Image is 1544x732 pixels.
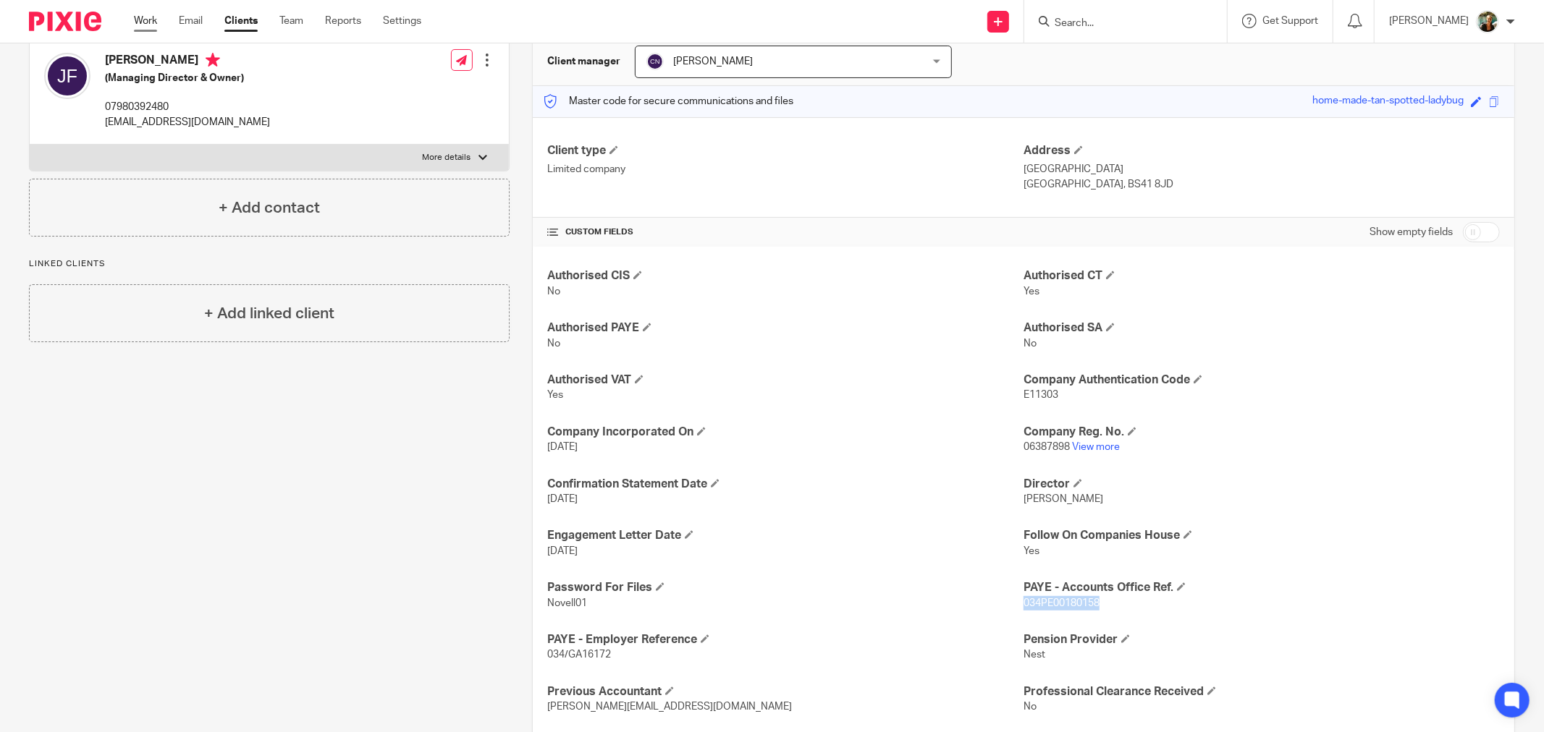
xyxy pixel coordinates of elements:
[1024,425,1500,440] h4: Company Reg. No.
[544,94,793,108] p: Master code for secure communications and files
[1024,442,1070,452] span: 06387898
[547,580,1024,595] h4: Password For Files
[44,53,90,99] img: svg%3E
[547,632,1024,647] h4: PAYE - Employer Reference
[547,339,560,349] span: No
[547,494,578,504] span: [DATE]
[547,143,1024,158] h4: Client type
[547,684,1024,699] h4: Previous Accountant
[29,258,510,270] p: Linked clients
[29,12,101,31] img: Pixie
[547,320,1024,336] h4: Authorised PAYE
[1370,225,1453,239] label: Show empty fields
[224,14,258,28] a: Clients
[1024,598,1100,608] span: 034PE00180158
[1024,632,1500,647] h4: Pension Provider
[1024,528,1500,543] h4: Follow On Companies House
[105,100,270,114] p: 07980392480
[1024,580,1500,595] h4: PAYE - Accounts Office Ref.
[105,115,270,129] p: [EMAIL_ADDRESS][DOMAIN_NAME]
[547,598,587,608] span: Novell01
[1024,339,1037,349] span: No
[105,71,270,85] h5: (Managing Director & Owner)
[547,286,560,297] span: No
[206,53,220,67] i: Primary
[1262,16,1318,26] span: Get Support
[1024,494,1103,504] span: [PERSON_NAME]
[1024,477,1500,492] h4: Director
[547,373,1024,388] h4: Authorised VAT
[547,702,792,712] span: [PERSON_NAME][EMAIL_ADDRESS][DOMAIN_NAME]
[547,650,611,660] span: 034/GA16172
[547,390,563,400] span: Yes
[547,54,620,69] h3: Client manager
[1024,177,1500,192] p: [GEOGRAPHIC_DATA], BS41 8JD
[1024,390,1058,400] span: E11303
[1024,650,1045,660] span: Nest
[1072,442,1120,452] a: View more
[547,477,1024,492] h4: Confirmation Statement Date
[1024,684,1500,699] h4: Professional Clearance Received
[204,302,334,325] h4: + Add linked client
[547,268,1024,284] h4: Authorised CIS
[1389,14,1469,28] p: [PERSON_NAME]
[105,53,270,71] h4: [PERSON_NAME]
[325,14,361,28] a: Reports
[383,14,421,28] a: Settings
[673,56,753,67] span: [PERSON_NAME]
[547,226,1024,238] h4: CUSTOM FIELDS
[1312,93,1464,110] div: home-made-tan-spotted-ladybug
[1024,546,1039,556] span: Yes
[1024,320,1500,336] h4: Authorised SA
[547,442,578,452] span: [DATE]
[1476,10,1499,33] img: Photo2.jpg
[547,425,1024,440] h4: Company Incorporated On
[646,53,664,70] img: svg%3E
[547,162,1024,176] p: Limited company
[134,14,157,28] a: Work
[1024,143,1500,158] h4: Address
[179,14,203,28] a: Email
[1024,702,1037,712] span: No
[1024,162,1500,176] p: [GEOGRAPHIC_DATA]
[1024,286,1039,297] span: Yes
[1024,268,1500,284] h4: Authorised CT
[547,546,578,556] span: [DATE]
[547,528,1024,543] h4: Engagement Letter Date
[219,197,320,219] h4: + Add contact
[423,152,471,163] p: More details
[1024,373,1500,388] h4: Company Authentication Code
[1053,17,1184,30] input: Search
[279,14,303,28] a: Team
